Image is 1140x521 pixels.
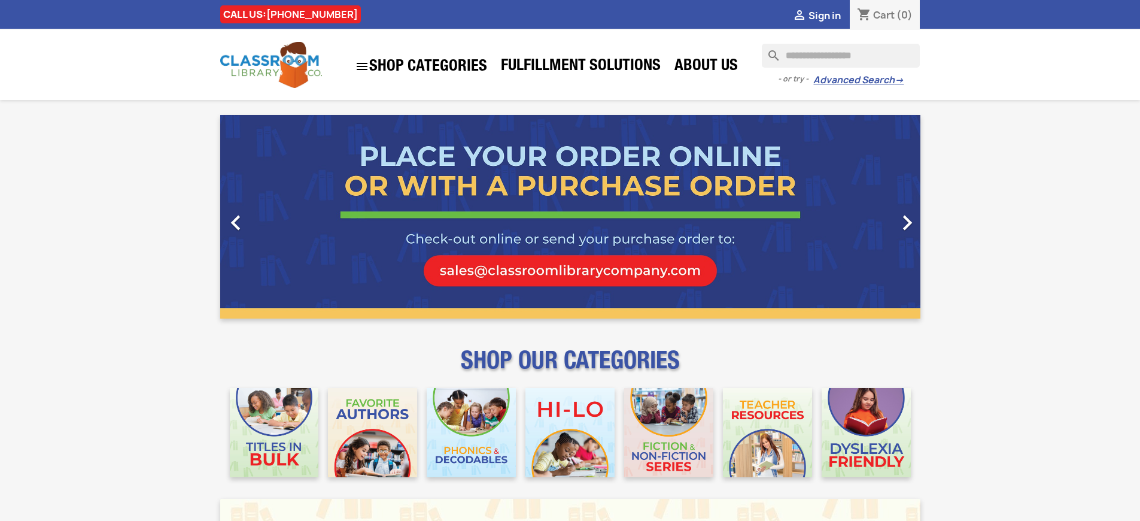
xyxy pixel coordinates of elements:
img: CLC_Fiction_Nonfiction_Mobile.jpg [624,388,713,477]
img: CLC_Teacher_Resources_Mobile.jpg [723,388,812,477]
input: Search [762,44,920,68]
span: - or try - [778,73,813,85]
a: Advanced Search→ [813,74,904,86]
a: Fulfillment Solutions [495,55,667,79]
img: Classroom Library Company [220,42,322,88]
div: CALL US: [220,5,361,23]
span: (0) [896,8,913,22]
img: CLC_Phonics_And_Decodables_Mobile.jpg [427,388,516,477]
a: [PHONE_NUMBER] [266,8,358,21]
img: CLC_Dyslexia_Mobile.jpg [822,388,911,477]
a: About Us [668,55,744,79]
ul: Carousel container [220,115,920,319]
i: search [762,44,776,58]
span: Cart [873,8,895,22]
img: CLC_Bulk_Mobile.jpg [230,388,319,477]
i:  [221,208,251,238]
a: Next [815,115,920,319]
i:  [355,59,369,74]
span: Sign in [808,9,841,22]
i:  [892,208,922,238]
a: Previous [220,115,326,319]
p: SHOP OUR CATEGORIES [220,357,920,378]
img: CLC_HiLo_Mobile.jpg [525,388,615,477]
span: → [895,74,904,86]
i:  [792,9,807,23]
a: SHOP CATEGORIES [349,53,493,80]
i: shopping_cart [857,8,871,23]
img: CLC_Favorite_Authors_Mobile.jpg [328,388,417,477]
a:  Sign in [792,9,841,22]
